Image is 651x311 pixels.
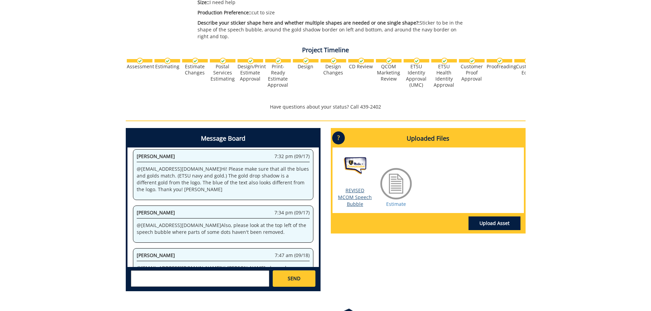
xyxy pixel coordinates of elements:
h4: Message Board [127,130,319,147]
div: Print-Ready Estimate Approval [265,63,291,88]
span: [PERSON_NAME] [137,209,175,216]
img: checkmark [441,58,448,64]
div: ETSU Health Identity Approval [431,63,457,88]
div: Design Changes [321,63,346,76]
span: SEND [288,275,300,282]
p: ? [332,131,345,144]
p: Sticker to be in the shape of the speech bubble, around the gold shadow border on left and bottom... [198,19,465,40]
a: Estimate [386,201,406,207]
span: Describe your sticker shape here and whether multiple shapes are needed or one single shape?: [198,19,420,26]
img: checkmark [413,58,420,64]
div: Proofreading [487,63,512,70]
img: checkmark [192,58,199,64]
img: checkmark [358,58,365,64]
a: Upload Asset [469,216,520,230]
img: checkmark [275,58,282,64]
div: Customer Proof Approval [459,63,485,82]
div: Estimate Changes [182,63,208,76]
img: checkmark [137,58,143,64]
span: [PERSON_NAME] [137,252,175,258]
span: [PERSON_NAME] [137,153,175,159]
span: 7:47 am (09/18) [275,252,310,259]
div: Design [293,63,318,70]
a: REVISED MCOM Speech Bubble [338,187,372,207]
p: @ [EMAIL_ADDRESS][DOMAIN_NAME] Hi! Please make sure that all the blues and golds match. (ETSU nav... [137,166,310,193]
div: Postal Services Estimating [210,63,235,82]
img: checkmark [303,58,309,64]
img: checkmark [524,58,531,64]
p: @ [EMAIL_ADDRESS][DOMAIN_NAME] Hi [PERSON_NAME], do you have a size in mind? Thanks [137,265,310,278]
div: CD Review [348,63,374,70]
span: Production Preference:: [198,9,252,16]
div: ETSU Identity Approval (UMC) [404,63,429,88]
div: QCOM Marketing Review [376,63,402,82]
div: Design/Print Estimate Approval [238,63,263,82]
span: 7:32 pm (09/17) [274,153,310,160]
img: checkmark [330,58,337,64]
img: checkmark [497,58,503,64]
a: SEND [273,270,315,287]
span: 7:34 pm (09/17) [274,209,310,216]
p: @ [EMAIL_ADDRESS][DOMAIN_NAME] Also, please look at the top left of the speech bubble where parts... [137,222,310,236]
img: checkmark [247,58,254,64]
img: checkmark [386,58,392,64]
textarea: messageToSend [131,270,269,287]
p: Have questions about your status? Call 439-2402 [126,103,526,110]
h4: Project Timeline [126,47,526,54]
img: checkmark [164,58,171,64]
img: checkmark [220,58,226,64]
img: checkmark [469,58,475,64]
p: cut to size [198,9,465,16]
h4: Uploaded Files [333,130,524,147]
div: Estimating [154,63,180,70]
div: Customer Edits [514,63,540,76]
div: Assessment [127,63,152,70]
